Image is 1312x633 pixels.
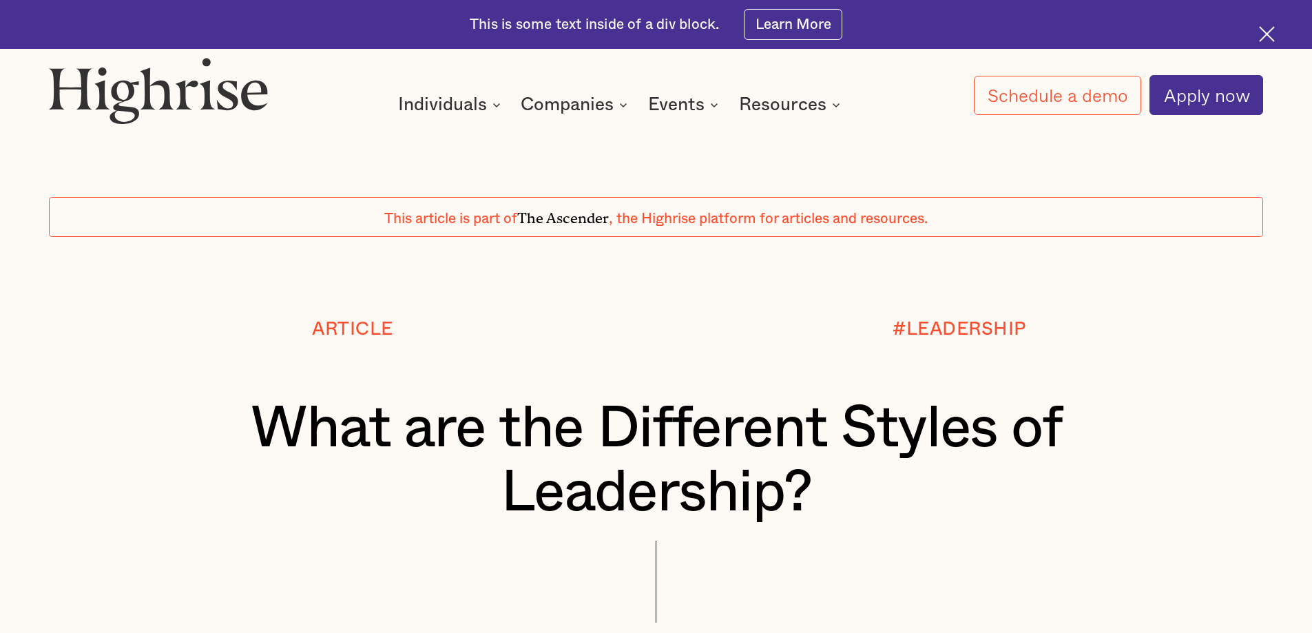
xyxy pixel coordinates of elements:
[1259,26,1275,42] img: Cross icon
[609,211,928,226] span: , the Highrise platform for articles and resources.
[470,15,719,34] div: This is some text inside of a div block.
[398,96,487,113] div: Individuals
[739,96,844,113] div: Resources
[893,319,1026,339] div: #LEADERSHIP
[739,96,826,113] div: Resources
[100,397,1213,526] h1: What are the Different Styles of Leadership?
[384,211,517,226] span: This article is part of
[648,96,705,113] div: Events
[312,319,393,339] div: Article
[517,206,609,223] span: The Ascender
[974,76,1142,115] a: Schedule a demo
[49,57,268,123] img: Highrise logo
[1149,75,1263,115] a: Apply now
[398,96,505,113] div: Individuals
[744,9,842,40] a: Learn More
[521,96,614,113] div: Companies
[648,96,722,113] div: Events
[521,96,632,113] div: Companies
